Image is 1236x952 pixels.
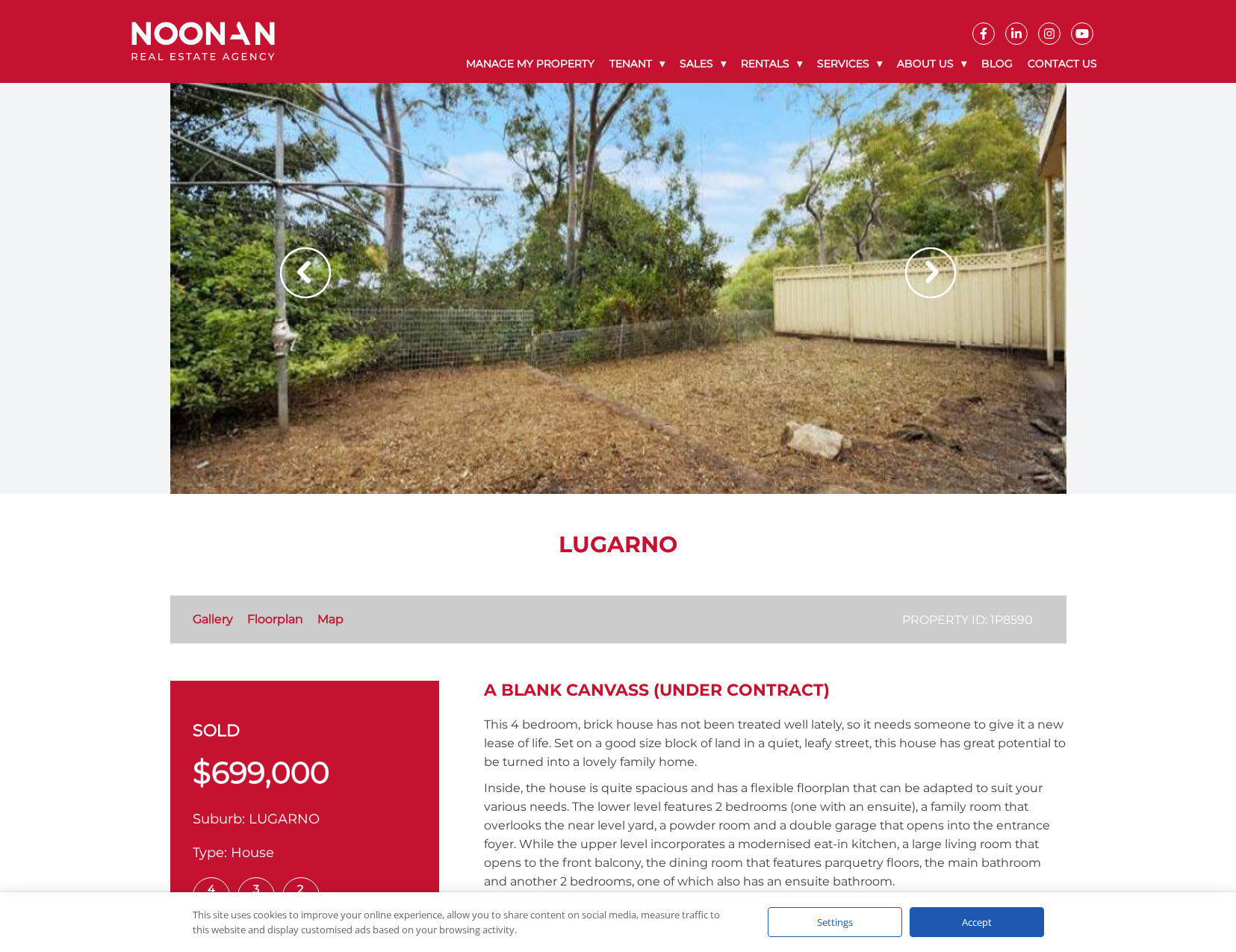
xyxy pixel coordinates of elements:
a: Blog [974,45,1020,83]
div: Settings [768,907,902,937]
p: This 4 bedroom, brick house has not been treated well lately, so it needs someone to give it a ne... [484,715,1066,771]
p: Inside, the house is quite spacious and has a flexible floorplan that can be adapted to suit your... [484,779,1066,891]
span: 3 Bath [237,877,275,915]
span: sold [193,718,240,743]
a: Contact Us [1020,45,1105,83]
a: About Us [889,45,974,83]
a: Services [810,45,889,83]
div: Accept [910,907,1044,937]
a: Floorplan [247,612,303,626]
span: House [231,844,274,861]
h2: A Blank Canvass (under contract) [484,681,1066,700]
a: Sales [672,45,733,83]
img: Arrow slider [905,247,956,298]
span: Suburb: [193,811,245,827]
a: Rentals [733,45,810,83]
a: Map [317,612,344,626]
a: Gallery [193,612,233,626]
img: Noonan Real Estate Agency [131,22,275,61]
a: Tenant [602,45,672,83]
span: $699,000 [193,754,329,791]
span: LUGARNO [249,811,320,827]
img: Arrow slider [280,247,331,298]
a: Manage My Property [459,45,602,83]
p: Property ID: 1P8590 [902,611,1033,629]
span: 4 Bed [193,877,230,915]
h1: LUGARNO [170,531,1066,558]
span: Type: [193,844,227,861]
div: This site uses cookies to improve your online experience, allow you to share content on social me... [193,907,738,937]
span: 2 Cars [282,877,320,915]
